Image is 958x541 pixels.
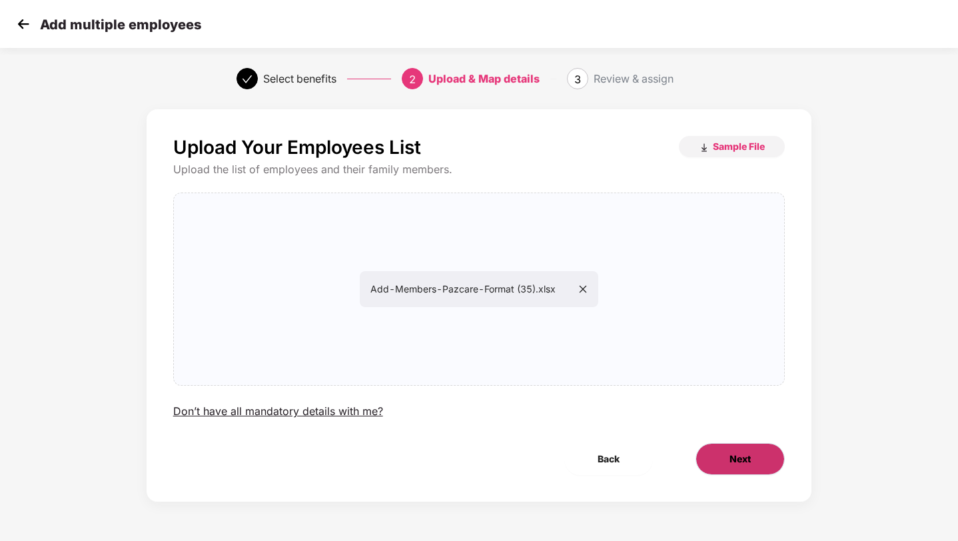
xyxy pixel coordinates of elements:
[594,68,674,89] div: Review & assign
[409,73,416,86] span: 2
[564,443,653,475] button: Back
[40,17,201,33] p: Add multiple employees
[242,74,252,85] span: check
[173,136,421,159] p: Upload Your Employees List
[598,452,620,466] span: Back
[173,404,383,418] div: Don’t have all mandatory details with me?
[173,163,785,177] div: Upload the list of employees and their family members.
[578,284,588,294] span: close
[428,68,540,89] div: Upload & Map details
[263,68,336,89] div: Select benefits
[696,443,785,475] button: Next
[713,140,765,153] span: Sample File
[679,136,785,157] button: Sample File
[174,193,785,385] span: Add-Members-Pazcare-Format (35).xlsx close
[699,143,710,153] img: download_icon
[370,283,588,294] span: Add-Members-Pazcare-Format (35).xlsx
[13,14,33,34] img: svg+xml;base64,PHN2ZyB4bWxucz0iaHR0cDovL3d3dy53My5vcmcvMjAwMC9zdmciIHdpZHRoPSIzMCIgaGVpZ2h0PSIzMC...
[574,73,581,86] span: 3
[729,452,751,466] span: Next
